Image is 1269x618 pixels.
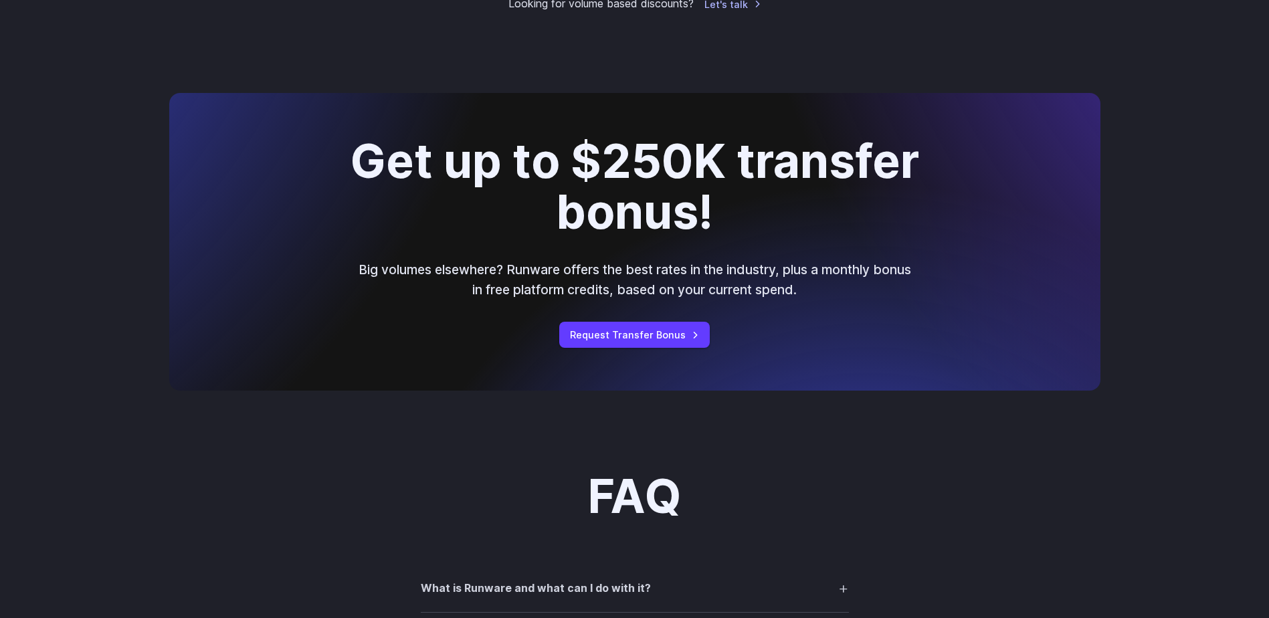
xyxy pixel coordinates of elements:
h2: Get up to $250K transfer bonus! [296,136,973,238]
p: Big volumes elsewhere? Runware offers the best rates in the industry, plus a monthly bonus in fre... [357,260,913,300]
a: Request Transfer Bonus [559,322,710,348]
summary: What is Runware and what can I do with it? [421,575,849,601]
h3: What is Runware and what can I do with it? [421,580,651,597]
h2: FAQ [588,471,681,522]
